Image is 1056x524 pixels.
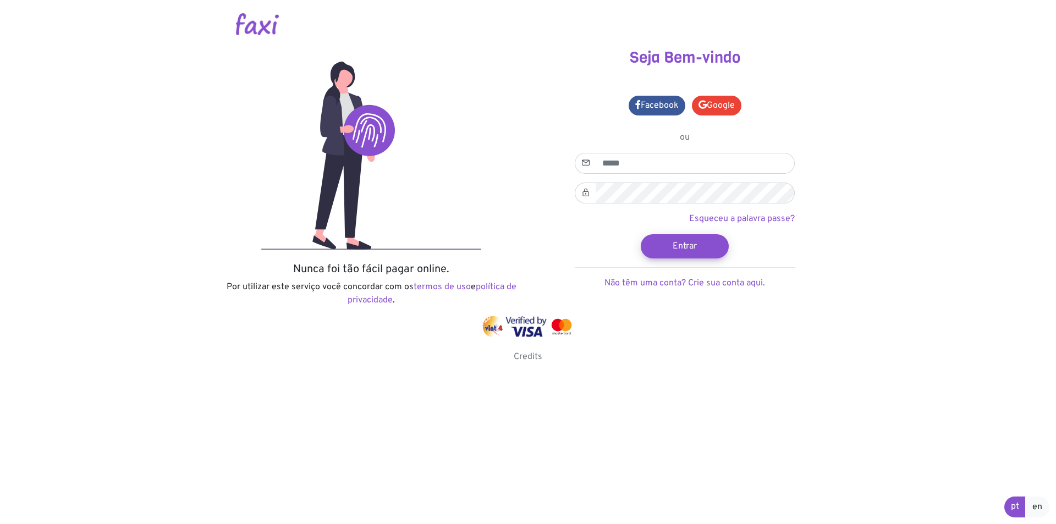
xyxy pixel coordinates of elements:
a: Esqueceu a palavra passe? [689,213,795,224]
h5: Nunca foi tão fácil pagar online. [223,263,520,276]
p: Por utilizar este serviço você concordar com os e . [223,280,520,307]
a: Credits [514,351,542,362]
img: visa [505,316,547,337]
a: Facebook [629,96,685,115]
a: pt [1004,497,1026,517]
img: mastercard [549,316,574,337]
a: Google [692,96,741,115]
a: en [1025,497,1049,517]
button: Entrar [641,234,729,258]
p: ou [575,131,795,144]
a: termos de uso [414,282,471,293]
h3: Seja Bem-vindo [536,48,833,67]
img: vinti4 [482,316,504,337]
a: Não têm uma conta? Crie sua conta aqui. [604,278,765,289]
